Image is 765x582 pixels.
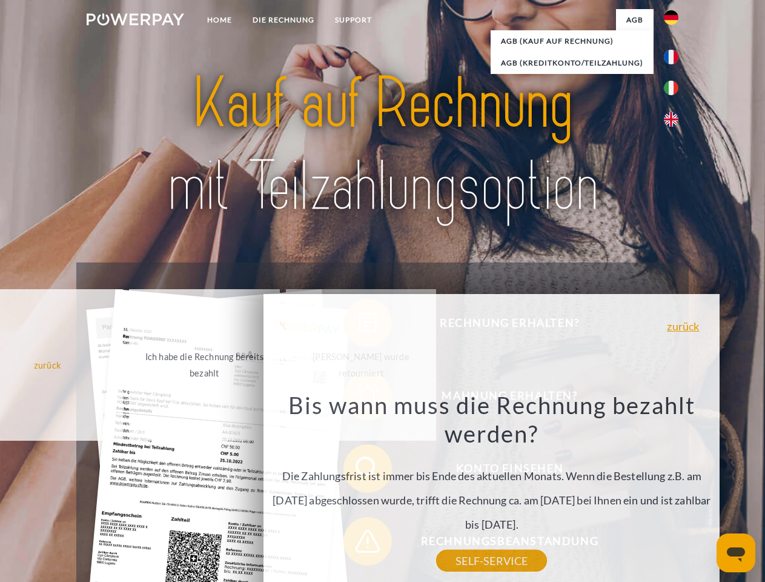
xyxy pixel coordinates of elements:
h3: Bis wann muss die Rechnung bezahlt werden? [271,390,713,449]
img: title-powerpay_de.svg [116,58,649,232]
a: Home [197,9,242,31]
div: Ich habe die Rechnung bereits bezahlt [136,349,273,381]
a: SELF-SERVICE [436,550,547,572]
a: SUPPORT [325,9,382,31]
img: logo-powerpay-white.svg [87,13,184,25]
a: agb [616,9,654,31]
img: fr [664,50,678,64]
a: DIE RECHNUNG [242,9,325,31]
a: AGB (Kauf auf Rechnung) [491,30,654,52]
img: en [664,112,678,127]
a: AGB (Kreditkonto/Teilzahlung) [491,52,654,74]
div: Die Zahlungsfrist ist immer bis Ende des aktuellen Monats. Wenn die Bestellung z.B. am [DATE] abg... [271,390,713,561]
a: zurück [667,321,699,332]
img: de [664,10,678,25]
iframe: Schaltfläche zum Öffnen des Messaging-Fensters [717,533,755,572]
img: it [664,81,678,95]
